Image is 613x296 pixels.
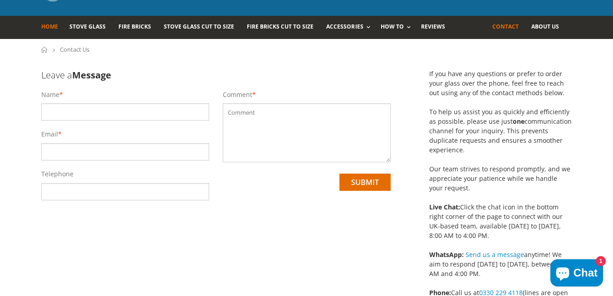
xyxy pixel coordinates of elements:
span: Stove Glass Cut To Size [164,23,234,30]
span: Fire Bricks [118,23,151,30]
a: Home [41,16,65,39]
a: Stove Glass [69,16,113,39]
strong: Live Chat: [429,203,460,211]
span: Stove Glass [69,23,106,30]
span: Reviews [421,23,445,30]
label: Telephone [41,170,74,179]
a: Accessories [326,16,374,39]
a: Fire Bricks Cut To Size [247,16,320,39]
a: Contact [492,16,525,39]
span: anytime! We aim to respond [DATE] to [DATE], between 8:00 AM and 4:00 PM. [429,250,572,278]
a: Home [41,47,48,53]
strong: WhatsApp: [429,250,464,259]
label: Comment [223,90,252,99]
label: Email [41,130,58,139]
span: About us [531,23,559,30]
strong: one [513,117,525,126]
a: Send us a message [466,250,524,259]
span: How To [381,23,404,30]
input: submit [339,174,391,191]
span: Click the chat icon in the bottom right corner of the page to connect with our UK-based team, ava... [429,203,563,240]
span: Contact [492,23,519,30]
span: Accessories [326,23,363,30]
a: Stove Glass Cut To Size [164,16,241,39]
h3: Leave a [41,69,391,81]
label: Name [41,90,59,99]
a: Fire Bricks [118,16,158,39]
a: How To [381,16,415,39]
a: About us [531,16,566,39]
p: If you have any questions or prefer to order your glass over the phone, feel free to reach out us... [429,69,572,240]
span: Fire Bricks Cut To Size [247,23,314,30]
a: Reviews [421,16,452,39]
b: Message [72,69,111,81]
span: Contact Us [60,45,89,53]
inbox-online-store-chat: Shopify online store chat [548,259,606,289]
span: Home [41,23,58,30]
